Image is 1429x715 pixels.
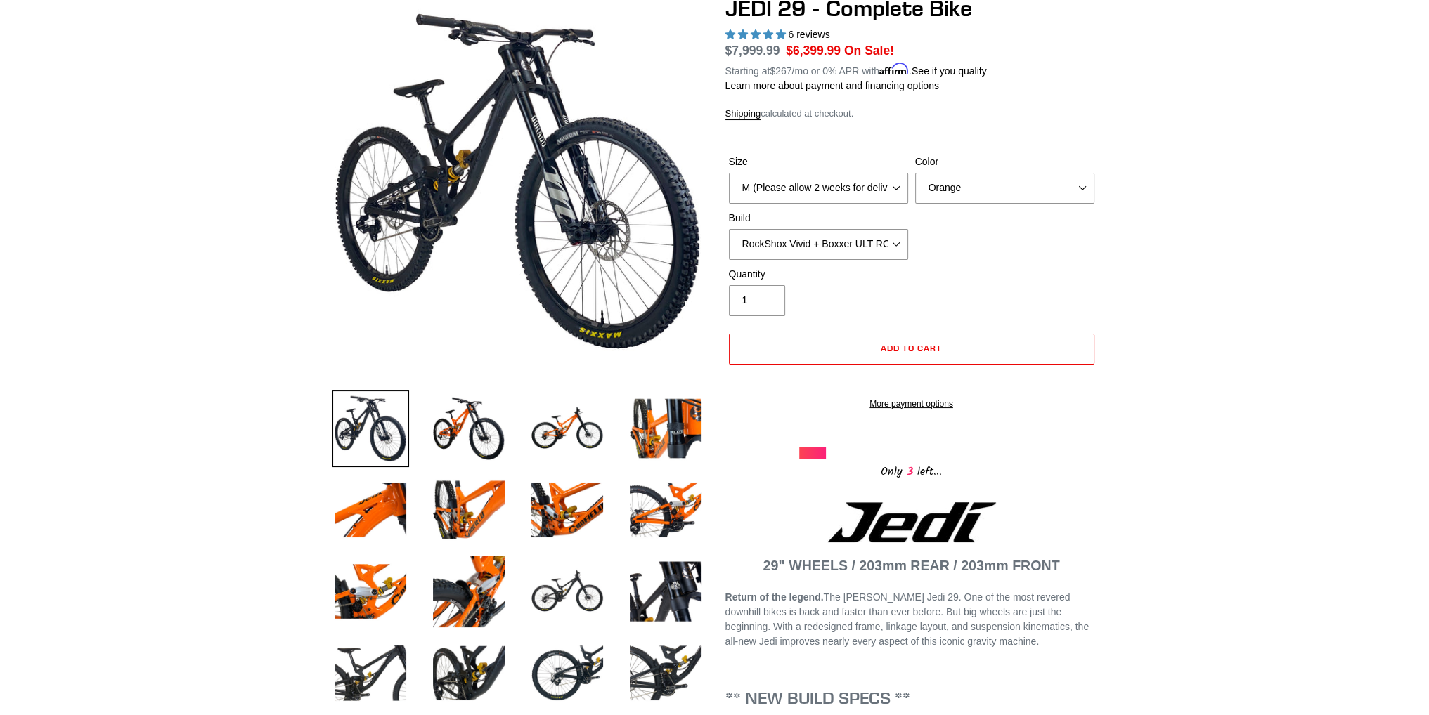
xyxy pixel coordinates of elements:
span: $6,399.99 [786,44,841,58]
a: More payment options [729,398,1094,410]
s: $7,999.99 [725,44,780,58]
span: $267 [770,65,791,77]
label: Color [915,155,1094,169]
p: Starting at /mo or 0% APR with . [725,60,987,79]
img: Load image into Gallery viewer, JEDI 29 - Complete Bike [627,553,704,630]
a: Learn more about payment and financing options [725,80,939,91]
div: calculated at checkout. [725,107,1098,121]
h3: ** NEW BUILD SPECS ** [725,688,1098,708]
img: Jedi Logo [827,502,996,542]
a: Shipping [725,108,761,120]
span: 5.00 stars [725,29,789,40]
span: Add to cart [881,343,942,353]
img: Load image into Gallery viewer, JEDI 29 - Complete Bike [627,634,704,711]
img: Load image into Gallery viewer, JEDI 29 - Complete Bike [332,553,409,630]
div: Only left... [799,459,1024,481]
img: Load image into Gallery viewer, JEDI 29 - Complete Bike [529,553,606,630]
label: Build [729,211,908,225]
span: On Sale! [844,41,894,60]
img: Load image into Gallery viewer, JEDI 29 - Complete Bike [529,634,606,711]
img: Load image into Gallery viewer, JEDI 29 - Complete Bike [430,471,507,549]
strong: 29" WHEELS / 203mm REAR / 203mm FRONT [763,558,1060,573]
span: Affirm [879,63,909,75]
img: Load image into Gallery viewer, JEDI 29 - Complete Bike [529,471,606,549]
img: Load image into Gallery viewer, JEDI 29 - Complete Bike [332,390,409,467]
span: 3 [903,463,917,480]
img: Load image into Gallery viewer, JEDI 29 - Complete Bike [627,471,704,549]
p: The [PERSON_NAME] Jedi 29. One of the most revered downhill bikes is back and faster than ever be... [725,590,1098,649]
button: Add to cart [729,334,1094,365]
label: Size [729,155,908,169]
img: Load image into Gallery viewer, JEDI 29 - Complete Bike [430,390,507,467]
img: Load image into Gallery viewer, JEDI 29 - Complete Bike [627,390,704,467]
img: Load image into Gallery viewer, JEDI 29 - Complete Bike [529,390,606,467]
strong: Return of the legend. [725,591,824,603]
label: Quantity [729,267,908,282]
img: Load image into Gallery viewer, JEDI 29 - Complete Bike [332,634,409,711]
span: 6 reviews [788,29,829,40]
a: See if you qualify - Learn more about Affirm Financing (opens in modal) [912,65,987,77]
img: Load image into Gallery viewer, JEDI 29 - Complete Bike [430,553,507,630]
img: Load image into Gallery viewer, JEDI 29 - Complete Bike [332,471,409,549]
img: Load image into Gallery viewer, JEDI 29 - Complete Bike [430,634,507,711]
